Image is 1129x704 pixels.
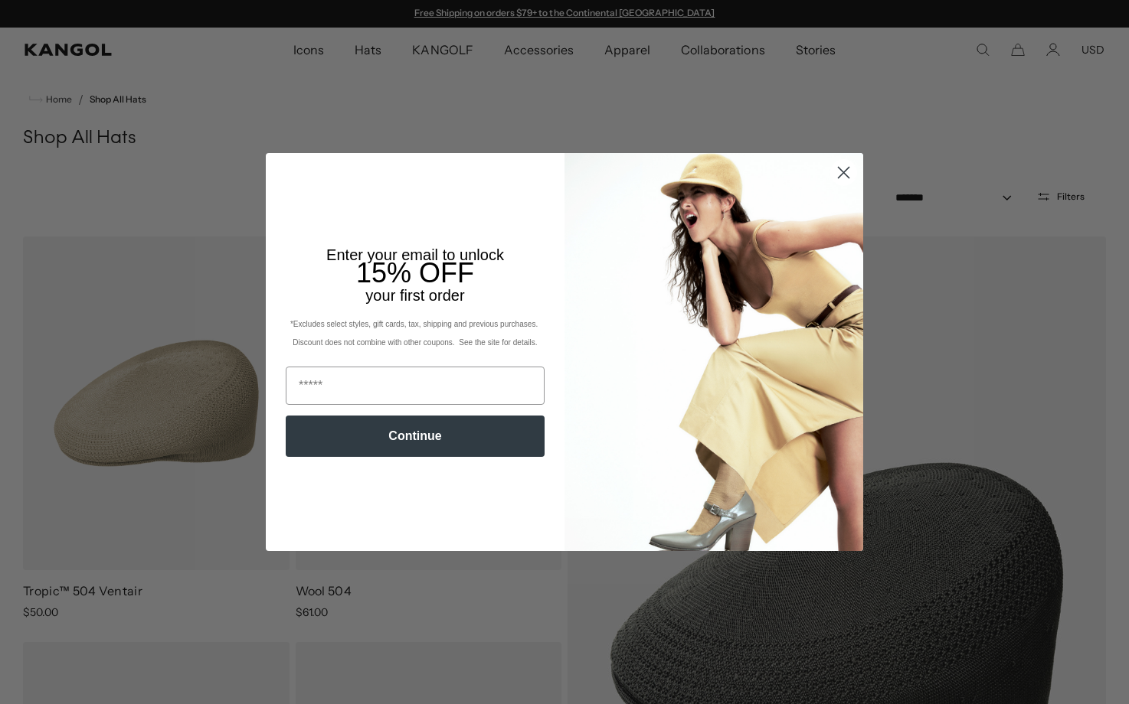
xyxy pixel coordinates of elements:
[564,153,863,551] img: 93be19ad-e773-4382-80b9-c9d740c9197f.jpeg
[356,257,474,288] span: 15% OFF
[286,416,545,457] button: Continue
[290,320,540,347] span: *Excludes select styles, gift cards, tax, shipping and previous purchases. Discount does not comb...
[326,246,504,263] span: Enter your email to unlock
[830,159,857,186] button: Close dialog
[286,367,545,405] input: Email
[365,287,464,304] span: your first order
